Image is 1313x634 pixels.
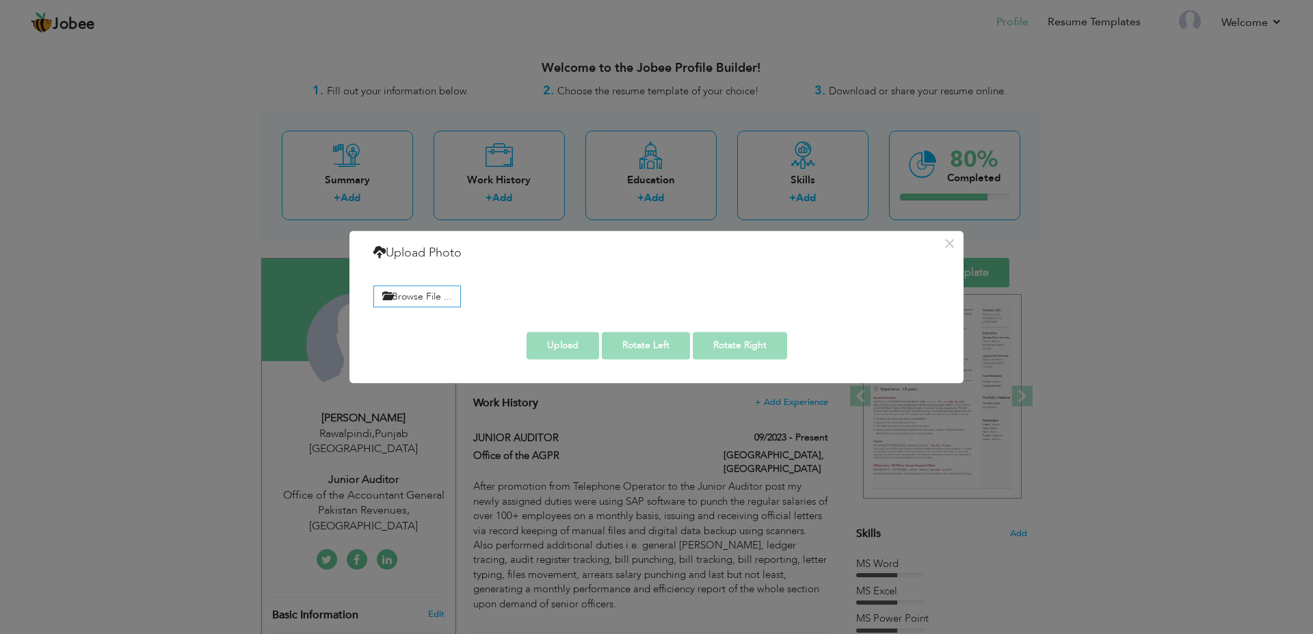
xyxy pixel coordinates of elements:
button: Upload [527,332,599,359]
button: Rotate Left [602,332,690,359]
button: × [938,233,960,254]
label: Browse File ... [373,286,461,307]
h4: Upload Photo [373,244,462,262]
button: Rotate Right [693,332,787,359]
